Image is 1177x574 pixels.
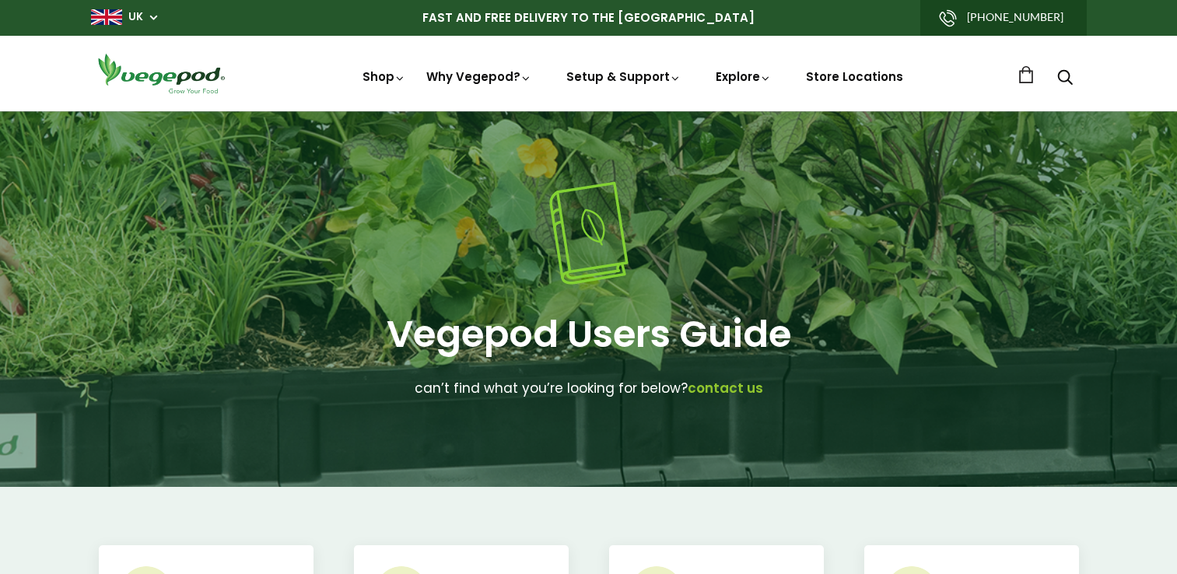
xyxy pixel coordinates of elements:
img: gb_large.png [91,9,122,25]
p: can’t find what you’re looking for below? [91,375,1087,417]
a: Shop [363,68,406,85]
a: Setup & Support [566,68,681,85]
a: contact us [688,379,763,397]
a: Explore [716,68,772,85]
a: Why Vegepod? [426,68,532,85]
h1: Vegepod Users Guide [91,306,1087,362]
a: Store Locations [806,68,903,85]
a: UK [128,9,143,25]
img: Vegepod [91,51,231,96]
a: Search [1057,71,1073,87]
img: Events icon [549,181,629,285]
